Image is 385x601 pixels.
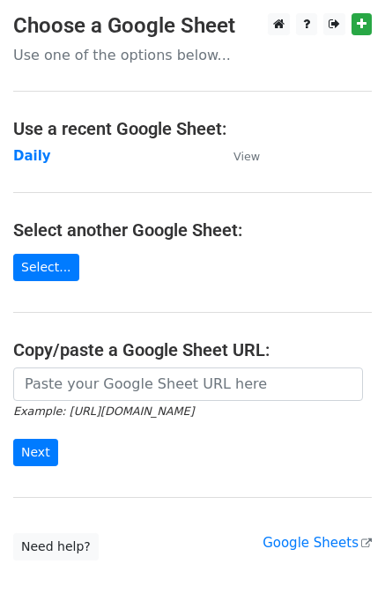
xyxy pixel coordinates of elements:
input: Paste your Google Sheet URL here [13,367,363,401]
a: Daily [13,148,51,164]
a: View [216,148,260,164]
a: Need help? [13,533,99,560]
h4: Copy/paste a Google Sheet URL: [13,339,372,360]
h4: Use a recent Google Sheet: [13,118,372,139]
h4: Select another Google Sheet: [13,219,372,241]
h3: Choose a Google Sheet [13,13,372,39]
input: Next [13,439,58,466]
p: Use one of the options below... [13,46,372,64]
a: Select... [13,254,79,281]
small: View [233,150,260,163]
small: Example: [URL][DOMAIN_NAME] [13,404,194,418]
a: Google Sheets [263,535,372,551]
